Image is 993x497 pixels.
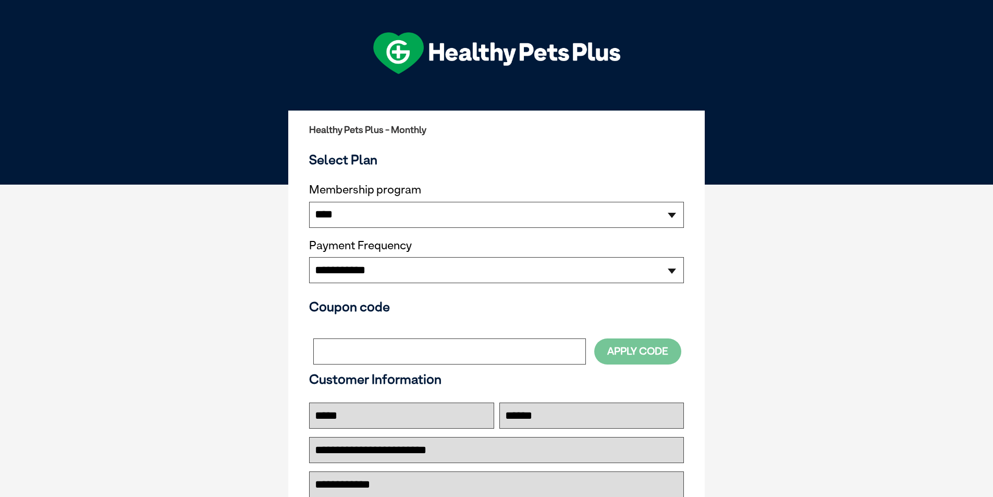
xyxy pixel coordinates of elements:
h2: Healthy Pets Plus - Monthly [309,125,684,135]
h3: Coupon code [309,299,684,314]
h3: Select Plan [309,152,684,167]
label: Membership program [309,183,684,197]
h3: Customer Information [309,371,684,387]
button: Apply Code [594,338,681,364]
label: Payment Frequency [309,239,412,252]
img: hpp-logo-landscape-green-white.png [373,32,620,74]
